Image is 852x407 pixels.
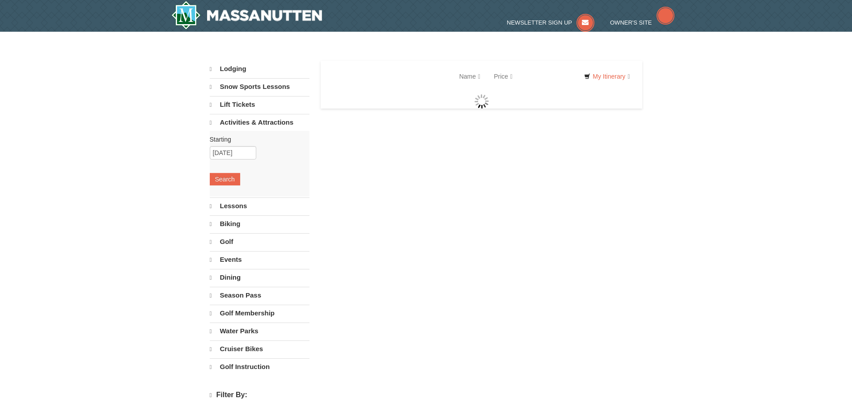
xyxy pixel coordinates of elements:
a: Lessons [210,197,309,214]
a: Owner's Site [610,19,674,26]
button: Search [210,173,240,185]
span: Newsletter Sign Up [507,19,572,26]
a: Price [487,67,519,85]
img: Massanutten Resort Logo [171,1,322,29]
a: Golf Membership [210,305,309,322]
a: Lodging [210,61,309,77]
a: My Itinerary [578,70,636,83]
a: Massanutten Resort [171,1,322,29]
a: Lift Tickets [210,96,309,113]
a: Cruiser Bikes [210,340,309,357]
span: Owner's Site [610,19,652,26]
a: Activities & Attractions [210,114,309,131]
label: Starting [210,135,303,144]
a: Biking [210,215,309,232]
a: Water Parks [210,323,309,340]
a: Golf [210,233,309,250]
img: wait gif [475,94,489,109]
a: Dining [210,269,309,286]
a: Events [210,251,309,268]
a: Season Pass [210,287,309,304]
a: Golf Instruction [210,358,309,375]
a: Newsletter Sign Up [507,19,594,26]
a: Name [453,67,487,85]
a: Snow Sports Lessons [210,78,309,95]
h4: Filter By: [210,391,309,399]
